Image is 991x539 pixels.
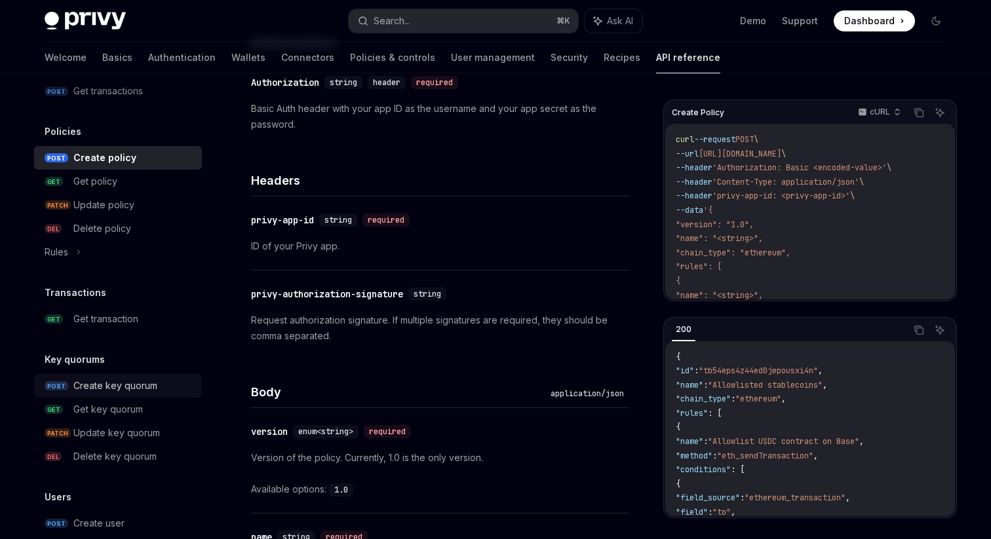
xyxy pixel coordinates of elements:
h5: Key quorums [45,352,105,367]
span: : [ [708,408,722,418]
a: GETGet transaction [34,307,202,331]
span: "name" [676,436,703,447]
div: privy-authorization-signature [251,288,403,301]
a: PATCHUpdate key quorum [34,421,202,445]
span: "ethereum_transaction" [745,493,845,503]
h4: Headers [251,172,629,189]
span: --header [676,177,712,187]
a: Support [782,14,818,28]
button: Ask AI [931,322,948,339]
span: 'privy-app-id: <privy-app-id>' [712,191,850,201]
span: "name": "<string>", [676,290,763,301]
div: 200 [672,322,695,337]
div: Get key quorum [73,401,143,417]
span: Create Policy [672,107,724,118]
span: , [731,507,735,517]
span: "rules": [ [676,261,722,272]
p: ID of your Privy app. [251,238,629,254]
span: , [859,436,864,447]
span: { [676,352,680,362]
a: API reference [656,42,720,73]
a: Basics [102,42,132,73]
span: "version": "1.0", [676,219,754,230]
a: Welcome [45,42,87,73]
div: Available options: [251,481,629,497]
div: application/json [545,387,629,400]
span: { [676,479,680,489]
span: { [676,422,680,432]
span: GET [45,177,63,187]
a: User management [451,42,535,73]
button: cURL [851,102,906,124]
span: : [ [731,464,745,475]
span: --data [676,205,703,215]
span: enum<string> [298,426,353,437]
span: "method" [676,451,712,461]
span: --request [694,134,735,145]
a: POSTCreate user [34,511,202,535]
span: GET [45,314,63,324]
div: Rules [45,244,68,260]
div: Create user [73,515,125,531]
span: : [712,451,717,461]
div: Delete key quorum [73,449,157,464]
a: Recipes [604,42,640,73]
div: required [364,425,411,438]
span: \ [754,134,758,145]
button: Ask AI [585,9,642,33]
a: Dashboard [834,10,915,31]
span: header [373,77,400,88]
span: : [703,436,708,447]
span: , [781,394,786,404]
span: Ask AI [607,14,633,28]
button: Copy the contents from the code block [910,104,927,121]
div: Create policy [73,150,136,166]
a: Policies & controls [350,42,435,73]
a: Authentication [148,42,216,73]
a: POSTCreate key quorum [34,374,202,398]
button: Copy the contents from the code block [910,322,927,339]
button: Ask AI [931,104,948,121]
span: POST [45,519,68,529]
span: ⌘ K [556,16,570,26]
span: "tb54eps4z44ed0jepousxi4n" [699,365,818,376]
span: "field" [676,507,708,517]
span: [URL][DOMAIN_NAME] [699,149,781,159]
span: \ [887,162,891,173]
div: Authorization [251,76,319,89]
span: { [676,276,680,286]
span: 'Authorization: Basic <encoded-value>' [712,162,887,173]
a: POSTCreate policy [34,146,202,170]
span: : [694,365,699,376]
span: \ [781,149,786,159]
span: : [740,493,745,503]
span: "chain_type" [676,394,731,404]
span: POST [735,134,754,145]
span: "name" [676,380,703,390]
button: Toggle dark mode [925,10,946,31]
span: --header [676,162,712,173]
span: Dashboard [844,14,895,28]
span: : [703,380,708,390]
span: "conditions" [676,464,731,475]
span: , [818,365,823,376]
a: DELDelete policy [34,217,202,240]
a: Demo [740,14,766,28]
div: Get transaction [73,311,138,327]
div: version [251,425,288,438]
p: cURL [870,107,890,117]
span: 'Content-Type: application/json' [712,177,859,187]
span: --header [676,191,712,201]
span: curl [676,134,694,145]
p: Basic Auth header with your app ID as the username and your app secret as the password. [251,101,629,132]
span: "id" [676,365,694,376]
span: : [708,507,712,517]
span: "name": "<string>", [676,233,763,244]
div: Delete policy [73,221,131,236]
h5: Policies [45,124,81,139]
img: dark logo [45,12,126,30]
h5: Users [45,489,71,505]
a: GETGet policy [34,170,202,193]
span: , [813,451,818,461]
span: string [324,215,352,225]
